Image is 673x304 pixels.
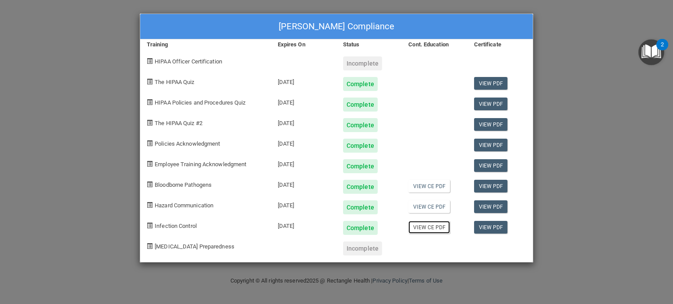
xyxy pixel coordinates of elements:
[474,200,508,213] a: View PDF
[155,120,202,126] span: The HIPAA Quiz #2
[402,39,467,50] div: Cont. Education
[468,39,533,50] div: Certificate
[343,56,382,70] div: Incomplete
[336,39,402,50] div: Status
[474,77,508,90] a: View PDF
[661,45,664,56] div: 2
[271,70,336,91] div: [DATE]
[474,139,508,151] a: View PDF
[271,91,336,112] div: [DATE]
[140,14,533,39] div: [PERSON_NAME] Compliance
[155,161,246,168] span: Employee Training Acknowledgment
[343,221,378,235] div: Complete
[474,118,508,131] a: View PDF
[343,98,378,112] div: Complete
[155,79,194,85] span: The HIPAA Quiz
[343,180,378,194] div: Complete
[408,200,450,213] a: View CE PDF
[271,153,336,173] div: [DATE]
[155,58,222,65] span: HIPAA Officer Certification
[155,99,245,106] span: HIPAA Policies and Procedures Quiz
[474,98,508,110] a: View PDF
[408,180,450,192] a: View CE PDF
[474,159,508,172] a: View PDF
[271,173,336,194] div: [DATE]
[155,223,197,229] span: Infection Control
[408,221,450,234] a: View CE PDF
[474,180,508,192] a: View PDF
[155,202,213,209] span: Hazard Communication
[155,243,234,250] span: [MEDICAL_DATA] Preparedness
[343,118,378,132] div: Complete
[343,77,378,91] div: Complete
[343,159,378,173] div: Complete
[155,182,212,188] span: Bloodborne Pathogens
[271,214,336,235] div: [DATE]
[474,221,508,234] a: View PDF
[155,140,220,147] span: Policies Acknowledgment
[271,112,336,132] div: [DATE]
[271,39,336,50] div: Expires On
[271,132,336,153] div: [DATE]
[343,241,382,255] div: Incomplete
[343,200,378,214] div: Complete
[638,39,664,65] button: Open Resource Center, 2 new notifications
[140,39,271,50] div: Training
[271,194,336,214] div: [DATE]
[343,139,378,153] div: Complete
